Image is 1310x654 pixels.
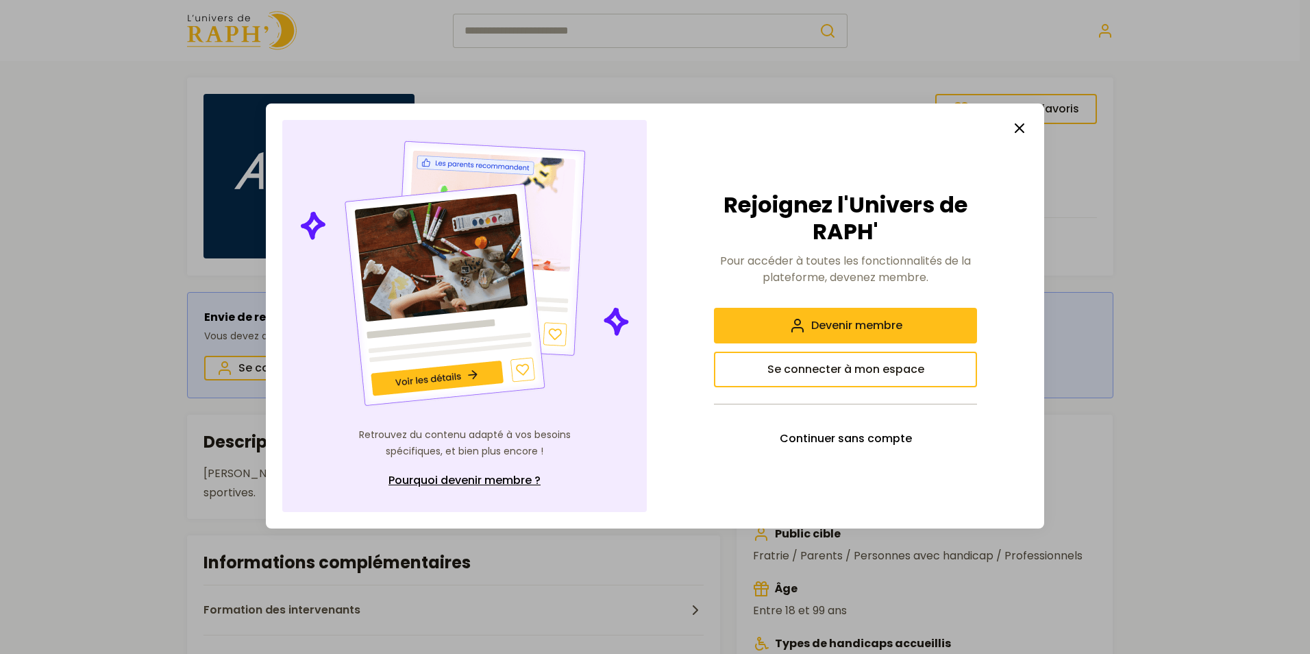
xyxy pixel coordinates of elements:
button: Devenir membre [714,308,977,343]
span: Se connecter à mon espace [767,361,924,378]
p: Pour accéder à toutes les fonctionnalités de la plateforme, devenez membre. [714,253,977,286]
a: Pourquoi devenir membre ? [355,465,574,496]
span: Devenir membre [811,317,902,334]
button: Continuer sans compte [714,421,977,457]
span: Pourquoi devenir membre ? [388,472,541,489]
h2: Rejoignez l'Univers de RAPH' [714,192,977,245]
span: Continuer sans compte [780,431,912,447]
p: Retrouvez du contenu adapté à vos besoins spécifiques, et bien plus encore ! [355,427,574,460]
img: Illustration de contenu personnalisé [297,136,632,411]
button: Se connecter à mon espace [714,352,977,387]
